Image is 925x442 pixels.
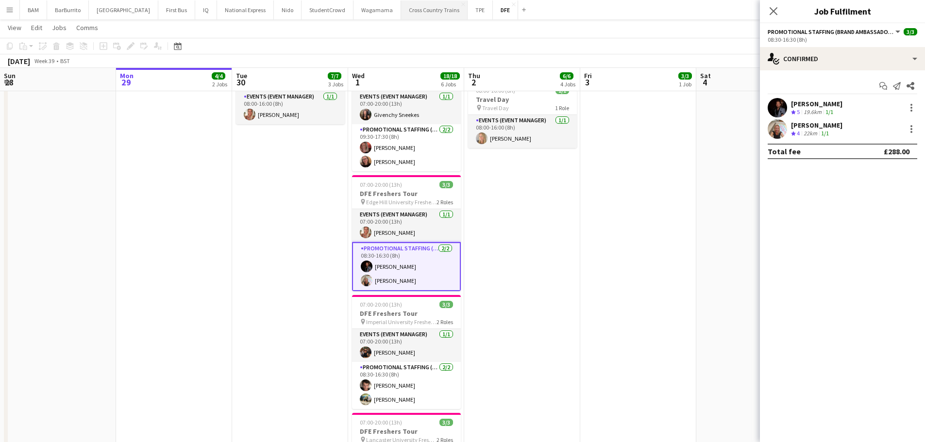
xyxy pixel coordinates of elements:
span: Travel Day [482,104,509,112]
button: TPE [468,0,493,19]
span: Edit [31,23,42,32]
a: Jobs [48,21,70,34]
span: Jobs [52,23,67,32]
a: Comms [72,21,102,34]
span: Promotional Staffing (Brand Ambassadors) [768,28,894,35]
span: 6/6 [560,72,573,80]
span: Tue [236,71,247,80]
div: BST [60,57,70,65]
span: 1 [351,77,365,88]
span: Sat [700,71,711,80]
span: 30 [235,77,247,88]
span: 3 [583,77,592,88]
span: 3/3 [439,181,453,188]
app-card-role: Events (Event Manager)1/107:00-20:00 (13h)[PERSON_NAME] [352,329,461,362]
button: StudentCrowd [302,0,353,19]
app-card-role: Promotional Staffing (Brand Ambassadors)2/208:30-16:30 (8h)[PERSON_NAME][PERSON_NAME] [352,362,461,409]
span: 5 [797,108,800,115]
span: Sun [4,71,16,80]
button: First Bus [158,0,195,19]
app-card-role: Events (Event Manager)1/107:00-20:00 (13h)Givenchy Sneekes [352,91,461,124]
h3: DFE Freshers Tour [352,427,461,436]
div: 3 Jobs [328,81,343,88]
h3: DFE Freshers Tour [352,189,461,198]
div: Confirmed [760,47,925,70]
app-skills-label: 1/1 [821,130,829,137]
span: 2 Roles [437,318,453,326]
span: 4 [797,130,800,137]
app-job-card: 07:00-20:00 (13h)3/3DFE Freshers Tour Buckinghamshire University Freshers Fair2 RolesEvents (Even... [352,57,461,171]
button: Wagamama [353,0,401,19]
button: Promotional Staffing (Brand Ambassadors) [768,28,902,35]
button: BAM [20,0,47,19]
span: 2 [467,77,480,88]
span: Thu [468,71,480,80]
div: 1 Job [679,81,691,88]
button: [GEOGRAPHIC_DATA] [89,0,158,19]
app-skills-label: 1/1 [825,108,833,115]
app-card-role: Events (Event Manager)1/108:00-16:00 (8h)[PERSON_NAME] [468,115,577,148]
div: 22km [802,130,819,138]
a: Edit [27,21,46,34]
button: National Express [217,0,274,19]
span: 3/3 [439,419,453,426]
span: 3/3 [678,72,692,80]
div: [DATE] [8,56,30,66]
div: Total fee [768,147,801,156]
span: 2 Roles [437,198,453,206]
a: View [4,21,25,34]
app-job-card: 08:00-16:00 (8h)1/1Travel Day Travel Day1 RoleEvents (Event Manager)1/108:00-16:00 (8h)[PERSON_NAME] [468,81,577,148]
span: Fri [584,71,592,80]
span: 28 [2,77,16,88]
app-job-card: 07:00-20:00 (13h)3/3DFE Freshers Tour Imperial University Freshers Fair2 RolesEvents (Event Manag... [352,295,461,409]
div: 08:30-16:30 (8h) [768,36,917,43]
span: 7/7 [328,72,341,80]
button: Nido [274,0,302,19]
span: 18/18 [440,72,460,80]
div: £288.00 [884,147,909,156]
button: Cross Country Trains [401,0,468,19]
app-card-role: Promotional Staffing (Brand Ambassadors)2/208:30-16:30 (8h)[PERSON_NAME][PERSON_NAME] [352,242,461,291]
h3: DFE Freshers Tour [352,309,461,318]
button: IQ [195,0,217,19]
app-card-role: Events (Event Manager)1/107:00-20:00 (13h)[PERSON_NAME] [352,209,461,242]
span: 3/3 [904,28,917,35]
div: 2 Jobs [212,81,227,88]
div: 4 Jobs [560,81,575,88]
span: 29 [118,77,134,88]
span: Edge Hill University Freshers Fair [366,198,437,206]
span: Week 39 [32,57,56,65]
span: 1 Role [555,104,569,112]
span: 3/3 [439,301,453,308]
span: 07:00-20:00 (13h) [360,301,402,308]
span: 07:00-20:00 (13h) [360,181,402,188]
span: View [8,23,21,32]
h3: Job Fulfilment [760,5,925,17]
button: BarBurrito [47,0,89,19]
div: 19.6km [802,108,824,116]
h3: Travel Day [468,95,577,104]
span: Comms [76,23,98,32]
button: DFE [493,0,518,19]
div: [PERSON_NAME] [791,99,842,108]
span: 4/4 [212,72,225,80]
app-card-role: Promotional Staffing (Brand Ambassadors)2/209:30-17:30 (8h)[PERSON_NAME][PERSON_NAME] [352,124,461,171]
span: Imperial University Freshers Fair [366,318,437,326]
div: [PERSON_NAME] [791,121,842,130]
div: 6 Jobs [441,81,459,88]
app-card-role: Events (Event Manager)1/108:00-16:00 (8h)[PERSON_NAME] [236,91,345,124]
span: 07:00-20:00 (13h) [360,419,402,426]
span: Wed [352,71,365,80]
span: Mon [120,71,134,80]
app-job-card: 07:00-20:00 (13h)3/3DFE Freshers Tour Edge Hill University Freshers Fair2 RolesEvents (Event Mana... [352,175,461,291]
span: 4 [699,77,711,88]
